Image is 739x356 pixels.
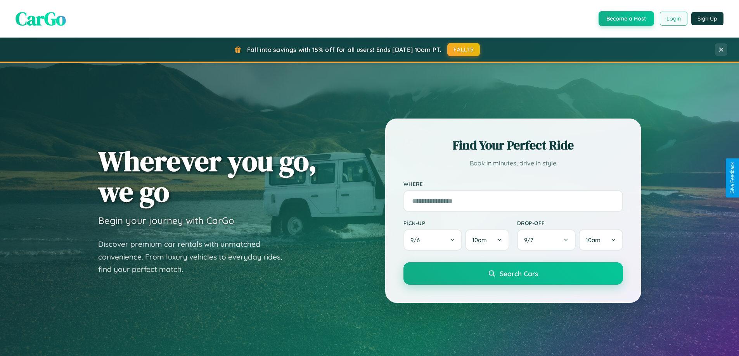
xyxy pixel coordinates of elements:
[447,43,480,56] button: FALL15
[98,215,234,226] h3: Begin your journey with CarGo
[403,137,623,154] h2: Find Your Perfect Ride
[691,12,723,25] button: Sign Up
[410,236,424,244] span: 9 / 6
[517,229,576,251] button: 9/7
[599,11,654,26] button: Become a Host
[465,229,509,251] button: 10am
[16,6,66,31] span: CarGo
[586,236,601,244] span: 10am
[500,269,538,278] span: Search Cars
[403,229,462,251] button: 9/6
[403,262,623,285] button: Search Cars
[524,236,537,244] span: 9 / 7
[98,146,317,207] h1: Wherever you go, we go
[403,181,623,187] label: Where
[403,158,623,169] p: Book in minutes, drive in style
[472,236,487,244] span: 10am
[579,229,623,251] button: 10am
[403,220,509,226] label: Pick-up
[730,162,735,194] div: Give Feedback
[247,46,441,53] span: Fall into savings with 15% off for all users! Ends [DATE] 10am PT.
[98,238,292,276] p: Discover premium car rentals with unmatched convenience. From luxury vehicles to everyday rides, ...
[517,220,623,226] label: Drop-off
[660,12,687,26] button: Login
